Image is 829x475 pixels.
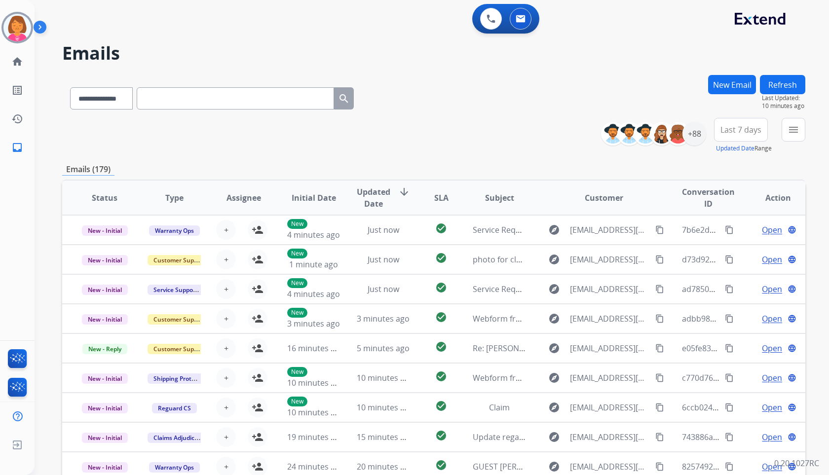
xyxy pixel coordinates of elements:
span: 20 minutes ago [357,461,414,472]
button: Updated Date [716,145,754,152]
mat-icon: person_add [252,224,264,236]
span: 24 minutes ago [287,461,344,472]
mat-icon: check_circle [435,222,447,234]
span: 10 minutes ago [287,377,344,388]
span: 3 minutes ago [357,313,410,324]
mat-icon: person_add [252,372,264,384]
span: 4 minutes ago [287,229,340,240]
mat-icon: language [788,225,796,234]
mat-icon: content_copy [725,255,734,264]
span: + [224,313,228,325]
span: c770d76e-f335-442b-a39f-b1cc3668fe4f [682,372,826,383]
button: Refresh [760,75,805,94]
mat-icon: content_copy [725,314,734,323]
span: Open [762,431,782,443]
span: 10 minutes ago [762,102,805,110]
span: Customer [585,192,623,204]
span: Service Support [148,285,204,295]
span: 16 minutes ago [287,343,344,354]
mat-icon: content_copy [655,373,664,382]
mat-icon: language [788,403,796,412]
mat-icon: check_circle [435,282,447,293]
mat-icon: check_circle [435,370,447,382]
mat-icon: content_copy [725,373,734,382]
span: SLA [434,192,449,204]
button: + [216,427,236,447]
mat-icon: person_add [252,254,264,265]
span: New - Initial [82,314,128,325]
mat-icon: explore [548,283,560,295]
span: Shipping Protection [148,373,215,384]
span: Customer Support [148,344,212,354]
span: New - Initial [82,255,128,265]
button: + [216,338,236,358]
mat-icon: search [338,93,350,105]
span: + [224,283,228,295]
span: [EMAIL_ADDRESS][DOMAIN_NAME] [570,461,649,473]
span: Assignee [226,192,261,204]
mat-icon: content_copy [725,285,734,293]
span: New - Initial [82,373,128,384]
span: [EMAIL_ADDRESS][DOMAIN_NAME] [570,254,649,265]
span: [EMAIL_ADDRESS][DOMAIN_NAME] [570,313,649,325]
span: Webform from [EMAIL_ADDRESS][DOMAIN_NAME] on [DATE] [473,313,696,324]
p: New [287,367,307,377]
span: Just now [368,284,399,294]
span: [EMAIL_ADDRESS][DOMAIN_NAME] [570,283,649,295]
mat-icon: person_add [252,402,264,413]
span: + [224,461,228,473]
p: Emails (179) [62,163,114,176]
mat-icon: person_add [252,283,264,295]
mat-icon: person_add [252,461,264,473]
mat-icon: content_copy [655,462,664,471]
span: Open [762,283,782,295]
span: GUEST [PERSON_NAME]/ SO# 003F013224 [473,461,627,472]
p: New [287,278,307,288]
span: Open [762,224,782,236]
span: Reguard CS [152,403,197,413]
span: Last 7 days [720,128,761,132]
mat-icon: home [11,56,23,68]
mat-icon: check_circle [435,341,447,353]
span: Claims Adjudication [148,433,215,443]
mat-icon: person_add [252,431,264,443]
mat-icon: explore [548,402,560,413]
span: Customer Support [148,314,212,325]
span: 19 minutes ago [287,432,344,442]
mat-icon: explore [548,431,560,443]
span: Open [762,402,782,413]
mat-icon: menu [788,124,799,136]
mat-icon: explore [548,313,560,325]
div: +88 [682,122,706,146]
span: Webform from [EMAIL_ADDRESS][DOMAIN_NAME] on [DATE] [473,372,696,383]
span: + [224,224,228,236]
p: 0.20.1027RC [774,457,819,469]
span: [EMAIL_ADDRESS][DOMAIN_NAME] [570,224,649,236]
span: [EMAIL_ADDRESS][DOMAIN_NAME] [570,402,649,413]
span: Open [762,254,782,265]
span: 1 minute ago [289,259,338,270]
button: + [216,309,236,329]
mat-icon: content_copy [725,403,734,412]
mat-icon: content_copy [725,225,734,234]
button: New Email [708,75,756,94]
p: New [287,308,307,318]
span: Warranty Ops [149,462,200,473]
span: Re: [PERSON_NAME] picture [473,343,576,354]
span: 5 minutes ago [357,343,410,354]
span: Customer Support [148,255,212,265]
mat-icon: arrow_downward [398,186,410,198]
mat-icon: content_copy [655,314,664,323]
span: New - Initial [82,433,128,443]
mat-icon: explore [548,461,560,473]
mat-icon: list_alt [11,84,23,96]
mat-icon: check_circle [435,311,447,323]
span: Claim [489,402,510,413]
mat-icon: person_add [252,313,264,325]
span: [EMAIL_ADDRESS][DOMAIN_NAME] [570,342,649,354]
mat-icon: person_add [252,342,264,354]
mat-icon: content_copy [725,433,734,441]
mat-icon: content_copy [655,285,664,293]
mat-icon: explore [548,372,560,384]
mat-icon: language [788,344,796,353]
